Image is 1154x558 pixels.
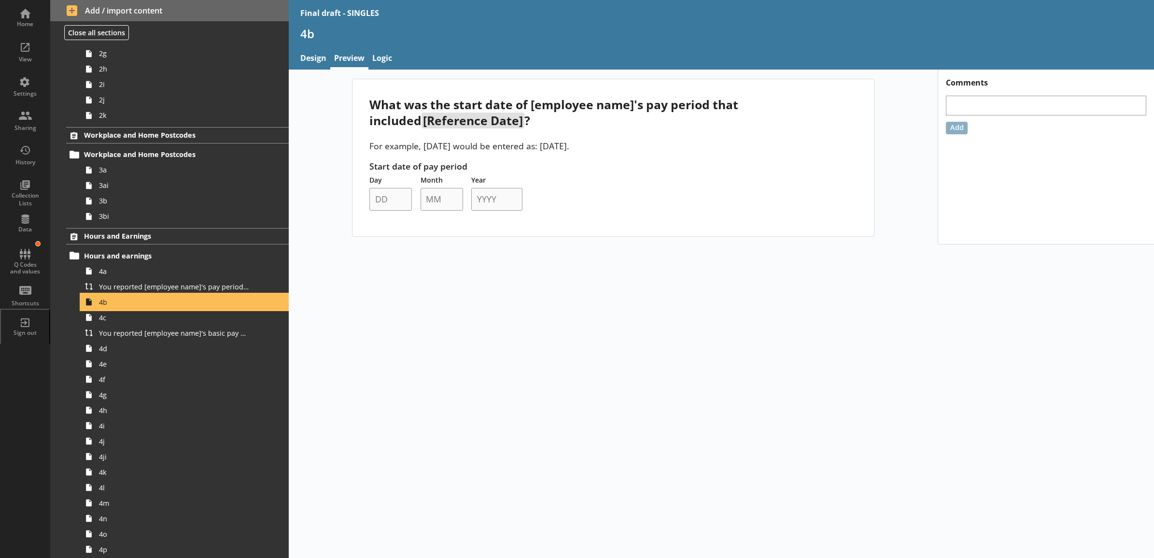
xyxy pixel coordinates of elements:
div: What was the start date of [employee name]'s pay period that included ? [369,97,857,129]
span: 2i [99,80,249,89]
span: 4e [99,359,249,369]
a: Hours and earnings [66,248,288,263]
a: Design [296,49,330,70]
a: 4b [81,294,288,310]
li: Workplace and Home Postcodes3a3ai3b3bi [70,147,289,224]
a: 4l [81,480,288,495]
span: 3bi [99,212,249,221]
a: 2h [81,61,288,77]
a: 3ai [81,178,288,193]
span: 4p [99,545,249,554]
a: 4p [81,542,288,557]
span: Workplace and Home Postcodes [84,130,245,140]
a: 4n [81,511,288,526]
span: 4g [99,390,249,400]
a: You reported [employee name]'s basic pay earned for work carried out in the pay period that inclu... [81,325,288,341]
a: 3bi [81,209,288,224]
a: You reported [employee name]'s pay period that included [Reference Date] to be [Untitled answer].... [81,279,288,294]
a: 3a [81,162,288,178]
div: Settings [8,90,42,98]
a: Logic [368,49,396,70]
div: Sharing [8,124,42,132]
div: View [8,56,42,63]
span: 3a [99,165,249,174]
div: Sign out [8,329,42,337]
a: 4f [81,372,288,387]
span: 2j [99,95,249,104]
a: 4m [81,495,288,511]
a: 2k [81,108,288,123]
span: 2h [99,64,249,73]
div: Home [8,20,42,28]
span: Hours and earnings [84,251,245,260]
span: 4c [99,313,249,322]
button: Close all sections [64,25,129,40]
div: Final draft - SINGLES [300,8,379,18]
a: 2j [81,92,288,108]
a: 4c [81,310,288,325]
a: 4a [81,263,288,279]
a: Preview [330,49,368,70]
span: Hours and Earnings [84,231,245,241]
a: 2i [81,77,288,92]
span: 4d [99,344,249,353]
span: 4b [99,298,249,307]
span: 3b [99,196,249,205]
span: 4i [99,421,249,430]
p: For example, [DATE] would be entered as: [DATE]. [369,140,857,152]
span: Workplace and Home Postcodes [84,150,245,159]
div: History [8,158,42,166]
span: You reported [employee name]'s basic pay earned for work carried out in the pay period that inclu... [99,329,249,338]
a: 4o [81,526,288,542]
span: 4l [99,483,249,492]
li: Hours and earnings4aYou reported [employee name]'s pay period that included [Reference Date] to b... [70,248,289,557]
span: 4f [99,375,249,384]
span: 4n [99,514,249,523]
span: [Reference Date] [422,113,524,129]
a: Workplace and Home Postcodes [66,127,288,143]
span: You reported [employee name]'s pay period that included [Reference Date] to be [Untitled answer].... [99,282,249,291]
div: Data [8,226,42,233]
div: Shortcuts [8,300,42,307]
span: 4m [99,499,249,508]
a: 4h [81,402,288,418]
li: Workplace and Home PostcodesWorkplace and Home Postcodes3a3ai3b3bi [50,127,289,224]
a: 4j [81,433,288,449]
a: Hours and Earnings [66,228,288,244]
h1: 4b [300,26,1143,41]
a: 4i [81,418,288,433]
div: Q Codes and values [8,261,42,275]
span: 2g [99,49,249,58]
a: 4d [81,341,288,356]
span: Add / import content [67,5,272,16]
span: 4o [99,529,249,539]
a: 4ji [81,449,288,464]
div: Collection Lists [8,192,42,207]
li: Hours and EarningsHours and earnings4aYou reported [employee name]'s pay period that included [Re... [50,228,289,557]
span: 3ai [99,181,249,190]
a: 3b [81,193,288,209]
span: 4ji [99,452,249,461]
span: 4k [99,468,249,477]
a: 4g [81,387,288,402]
h1: Comments [938,70,1154,88]
a: 2g [81,46,288,61]
span: 2k [99,111,249,120]
a: Workplace and Home Postcodes [66,147,288,162]
span: 4j [99,437,249,446]
span: 4a [99,267,249,276]
a: 4k [81,464,288,480]
span: 4h [99,406,249,415]
a: 4e [81,356,288,372]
